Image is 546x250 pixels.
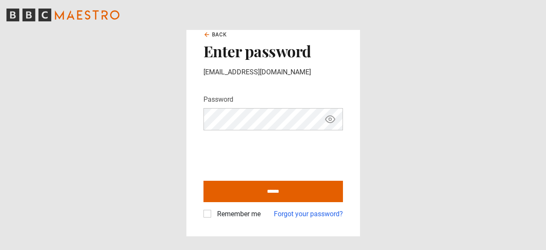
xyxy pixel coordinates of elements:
span: Back [212,31,227,38]
a: Forgot your password? [274,209,343,219]
a: Back [203,31,227,38]
iframe: reCAPTCHA [203,137,333,171]
label: Remember me [214,209,261,219]
button: Show password [323,112,337,127]
label: Password [203,94,233,105]
svg: BBC Maestro [6,9,119,21]
h2: Enter password [203,42,343,60]
p: [EMAIL_ADDRESS][DOMAIN_NAME] [203,67,343,77]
